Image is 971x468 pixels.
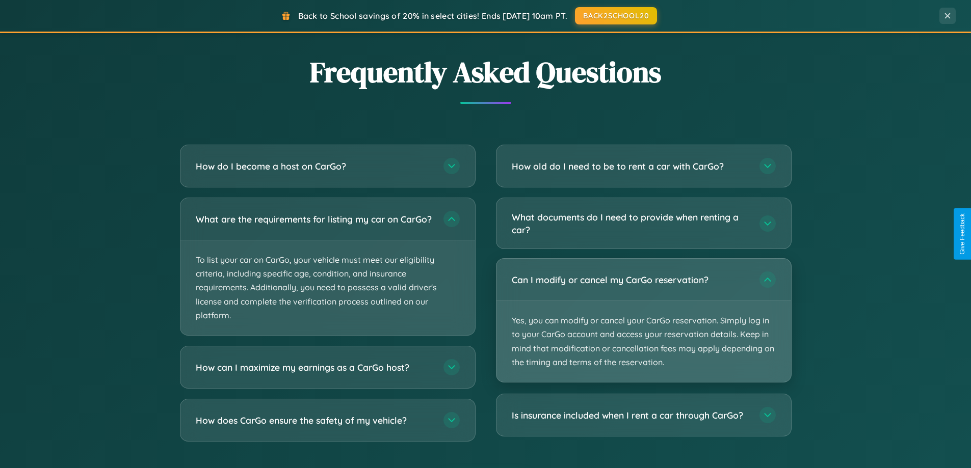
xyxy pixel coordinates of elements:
[575,7,657,24] button: BACK2SCHOOL20
[959,213,966,255] div: Give Feedback
[512,211,749,236] h3: What documents do I need to provide when renting a car?
[180,52,792,92] h2: Frequently Asked Questions
[512,160,749,173] h3: How old do I need to be to rent a car with CarGo?
[196,160,433,173] h3: How do I become a host on CarGo?
[180,240,475,335] p: To list your car on CarGo, your vehicle must meet our eligibility criteria, including specific ag...
[298,11,567,21] span: Back to School savings of 20% in select cities! Ends [DATE] 10am PT.
[496,301,791,382] p: Yes, you can modify or cancel your CarGo reservation. Simply log in to your CarGo account and acc...
[512,273,749,286] h3: Can I modify or cancel my CarGo reservation?
[512,409,749,422] h3: Is insurance included when I rent a car through CarGo?
[196,414,433,427] h3: How does CarGo ensure the safety of my vehicle?
[196,361,433,374] h3: How can I maximize my earnings as a CarGo host?
[196,213,433,226] h3: What are the requirements for listing my car on CarGo?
